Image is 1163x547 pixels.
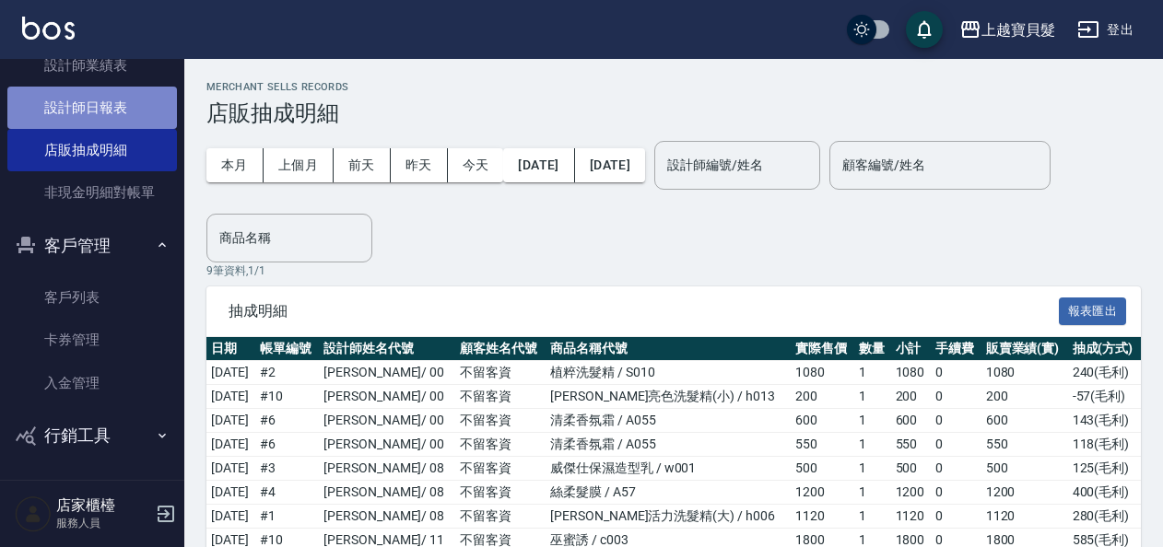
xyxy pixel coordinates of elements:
a: 設計師業績表 [7,44,177,87]
img: Person [15,495,52,532]
td: 200 [891,385,932,409]
td: [PERSON_NAME]亮色洗髮精(小) / h013 [546,385,791,409]
td: 1080 [791,361,854,385]
th: 手續費 [931,337,981,361]
td: 不留客資 [455,481,546,505]
td: # 4 [255,481,319,505]
td: 1 [854,481,891,505]
td: 600 [981,409,1068,433]
td: -57 ( 毛利 ) [1068,385,1141,409]
td: 1 [854,385,891,409]
td: 600 [791,409,854,433]
div: 上越寶貝髮 [981,18,1055,41]
td: 1 [854,433,891,457]
td: 550 [981,433,1068,457]
td: [DATE] [206,409,255,433]
td: 400 ( 毛利 ) [1068,481,1141,505]
td: 不留客資 [455,409,546,433]
td: 500 [891,457,932,481]
th: 日期 [206,337,255,361]
td: 不留客資 [455,385,546,409]
td: 200 [981,385,1068,409]
a: 設計師日報表 [7,87,177,129]
td: 不留客資 [455,433,546,457]
td: 1 [854,505,891,529]
td: 1 [854,409,891,433]
td: 1 [854,457,891,481]
td: 絲柔髮膜 / A57 [546,481,791,505]
td: 143 ( 毛利 ) [1068,409,1141,433]
td: 不留客資 [455,505,546,529]
td: 0 [931,385,981,409]
h2: Merchant Sells Records [206,81,1141,93]
th: 設計師姓名代號 [319,337,455,361]
button: 上個月 [264,148,334,182]
button: 上越寶貝髮 [952,11,1063,49]
td: 118 ( 毛利 ) [1068,433,1141,457]
a: 入金管理 [7,362,177,404]
button: save [906,11,943,48]
td: [PERSON_NAME]/ 00 [319,409,455,433]
td: 1 [854,361,891,385]
a: 報表匯出 [1059,301,1127,319]
button: 前天 [334,148,391,182]
td: [DATE] [206,433,255,457]
td: 威傑仕保濕造型乳 / w001 [546,457,791,481]
td: # 6 [255,433,319,457]
td: 240 ( 毛利 ) [1068,361,1141,385]
td: 0 [931,433,981,457]
td: 1200 [791,481,854,505]
td: [PERSON_NAME]/ 00 [319,361,455,385]
td: 1120 [891,505,932,529]
h5: 店家櫃檯 [56,496,150,515]
td: 500 [791,457,854,481]
a: 非現金明細對帳單 [7,171,177,214]
td: # 3 [255,457,319,481]
button: 報表匯出 [1059,297,1127,326]
td: [DATE] [206,361,255,385]
td: 1120 [791,505,854,529]
td: 0 [931,481,981,505]
button: 行銷工具 [7,412,177,460]
a: 客戶列表 [7,276,177,319]
td: 1080 [981,361,1068,385]
button: 本月 [206,148,264,182]
th: 帳單編號 [255,337,319,361]
td: 500 [981,457,1068,481]
td: [DATE] [206,481,255,505]
td: [PERSON_NAME]/ 08 [319,457,455,481]
td: # 6 [255,409,319,433]
td: [PERSON_NAME]/ 08 [319,481,455,505]
button: 客戶管理 [7,222,177,270]
a: 店販抽成明細 [7,129,177,171]
th: 實際售價 [791,337,854,361]
td: [PERSON_NAME]/ 00 [319,385,455,409]
img: Logo [22,17,75,40]
span: 抽成明細 [229,302,1059,320]
td: [PERSON_NAME]活力洗髮精(大) / h006 [546,505,791,529]
a: 卡券管理 [7,319,177,361]
td: 清柔香氛霜 / A055 [546,433,791,457]
td: [PERSON_NAME]/ 00 [319,433,455,457]
th: 商品名稱代號 [546,337,791,361]
button: 今天 [448,148,504,182]
td: 不留客資 [455,457,546,481]
td: 550 [791,433,854,457]
td: 600 [891,409,932,433]
td: [DATE] [206,505,255,529]
td: 1120 [981,505,1068,529]
td: [PERSON_NAME]/ 08 [319,505,455,529]
td: 125 ( 毛利 ) [1068,457,1141,481]
th: 販賣業績(實) [981,337,1068,361]
td: 200 [791,385,854,409]
p: 9 筆資料, 1 / 1 [206,262,1141,279]
td: 550 [891,433,932,457]
td: 0 [931,457,981,481]
td: 1200 [891,481,932,505]
th: 顧客姓名代號 [455,337,546,361]
button: [DATE] [503,148,574,182]
td: # 10 [255,385,319,409]
td: 清柔香氛霜 / A055 [546,409,791,433]
th: 抽成(方式) [1068,337,1141,361]
button: [DATE] [575,148,645,182]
